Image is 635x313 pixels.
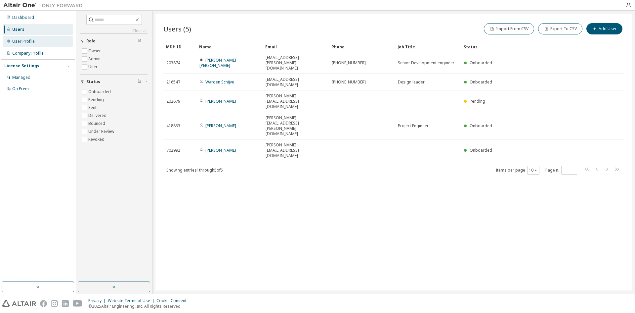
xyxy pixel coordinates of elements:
span: Onboarded [470,79,492,85]
span: Status [86,79,100,84]
a: [PERSON_NAME] [205,98,236,104]
a: Clear all [80,28,148,33]
div: Dashboard [12,15,34,20]
a: [PERSON_NAME] [PERSON_NAME] [199,57,236,68]
div: Name [199,41,260,52]
span: Page n. [545,166,577,175]
div: Website Terms of Use [108,298,156,303]
label: Admin [88,55,102,63]
img: altair_logo.svg [2,300,36,307]
span: Project Engineer [398,123,429,129]
div: Users [12,27,24,32]
a: [PERSON_NAME] [205,123,236,129]
span: [PERSON_NAME][EMAIL_ADDRESS][DOMAIN_NAME] [266,142,326,158]
span: 418833 [166,123,180,129]
span: [EMAIL_ADDRESS][PERSON_NAME][DOMAIN_NAME] [266,55,326,71]
div: User Profile [12,39,35,44]
div: Managed [12,75,30,80]
span: Showing entries 1 through 5 of 5 [166,167,223,173]
div: Job Title [398,41,458,52]
div: License Settings [4,63,39,69]
label: Owner [88,47,102,55]
img: Altair One [3,2,86,9]
span: Clear filter [138,38,142,44]
label: Bounced [88,120,106,128]
span: Items per page [496,166,539,175]
div: MDH ID [166,41,194,52]
span: 702992 [166,148,180,153]
span: [PERSON_NAME][EMAIL_ADDRESS][DOMAIN_NAME] [266,93,326,109]
img: youtube.svg [73,300,82,307]
label: User [88,63,99,71]
img: instagram.svg [51,300,58,307]
div: Cookie Consent [156,298,190,303]
span: 216547 [166,79,180,85]
span: Pending [470,98,485,104]
span: Onboarded [470,60,492,66]
span: Users (5) [163,24,191,33]
span: Senior Development engineer [398,60,454,66]
p: © 2025 Altair Engineering, Inc. All Rights Reserved. [88,303,190,309]
div: Email [265,41,326,52]
label: Sent [88,104,98,112]
div: Privacy [88,298,108,303]
span: Clear filter [138,79,142,84]
label: Revoked [88,135,106,143]
a: [PERSON_NAME] [205,147,236,153]
span: Onboarded [470,147,492,153]
button: Add User [586,23,622,34]
span: Design leader [398,79,425,85]
span: Onboarded [470,123,492,129]
button: Export To CSV [538,23,582,34]
label: Onboarded [88,88,112,96]
span: Role [86,38,96,44]
div: Phone [331,41,392,52]
a: Warden Schijve [205,79,234,85]
button: Import From CSV [484,23,534,34]
label: Pending [88,96,105,104]
button: Status [80,75,148,89]
div: On Prem [12,86,29,91]
img: linkedin.svg [62,300,69,307]
label: Under Review [88,128,115,135]
span: [EMAIL_ADDRESS][DOMAIN_NAME] [266,77,326,87]
span: [PHONE_NUMBER] [332,79,366,85]
span: [PHONE_NUMBER] [332,60,366,66]
div: Status [464,41,589,52]
span: 203874 [166,60,180,66]
span: 202679 [166,99,180,104]
div: Company Profile [12,51,44,56]
img: facebook.svg [40,300,47,307]
span: [PERSON_NAME][EMAIL_ADDRESS][PERSON_NAME][DOMAIN_NAME] [266,115,326,136]
button: 10 [529,168,538,173]
label: Delivered [88,112,108,120]
button: Role [80,34,148,48]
